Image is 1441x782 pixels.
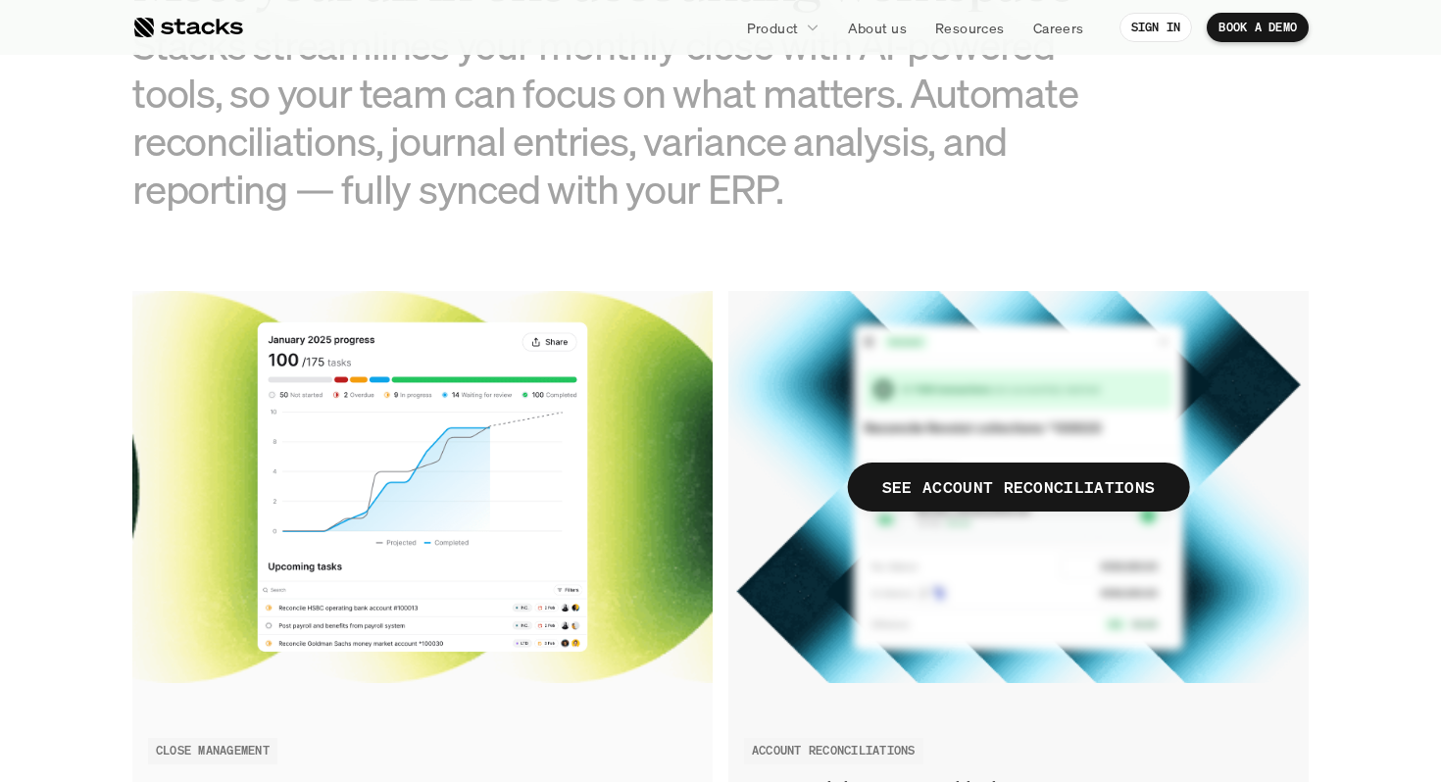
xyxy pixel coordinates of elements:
p: SIGN IN [1131,21,1181,34]
a: BOOK A DEMO [1207,13,1309,42]
a: Resources [923,10,1017,45]
p: Product [747,18,799,38]
p: Careers [1033,18,1084,38]
p: BOOK A DEMO [1218,21,1297,34]
a: Careers [1021,10,1096,45]
p: About us [848,18,907,38]
span: SEE ACCOUNT RECONCILIATIONS [848,463,1190,512]
p: Resources [935,18,1005,38]
h3: Stacks streamlines your monthly close with AI-powered tools, so your team can focus on what matte... [132,21,1113,214]
p: SEE ACCOUNT RECONCILIATIONS [882,473,1156,502]
h2: CLOSE MANAGEMENT [156,744,270,758]
a: Privacy Policy [231,454,318,467]
a: About us [836,10,919,45]
a: SIGN IN [1119,13,1193,42]
h2: ACCOUNT RECONCILIATIONS [752,744,916,758]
